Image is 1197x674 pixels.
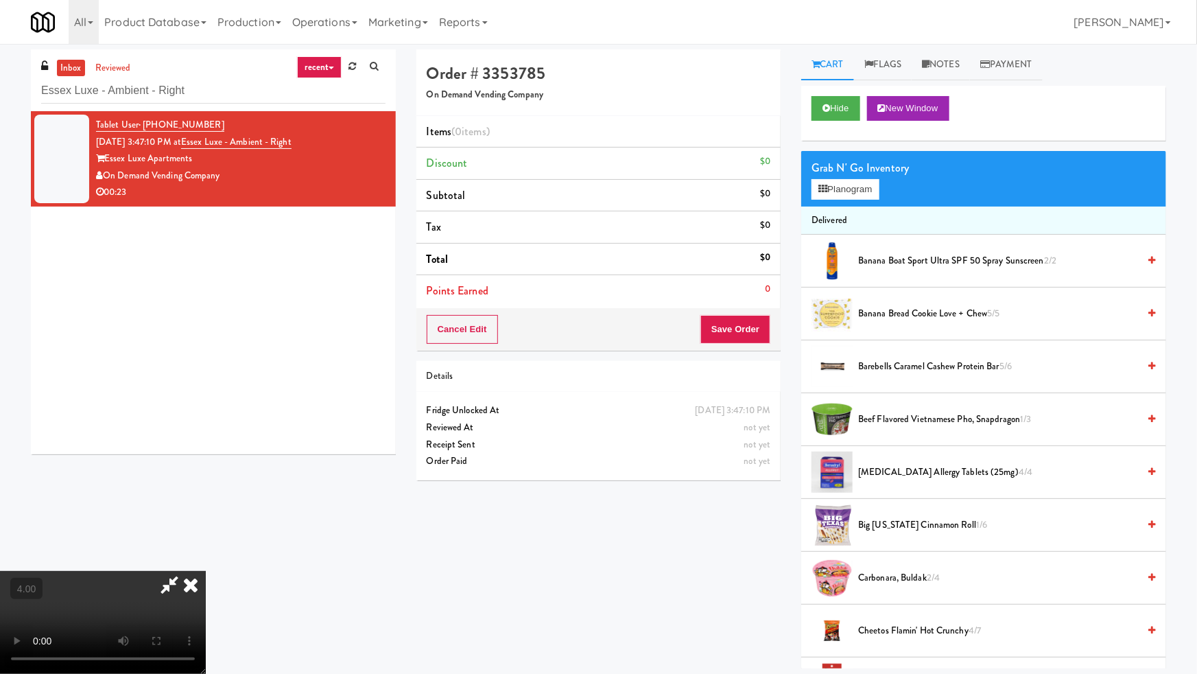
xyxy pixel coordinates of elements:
[92,60,134,77] a: reviewed
[427,437,771,454] div: Receipt Sent
[297,56,342,78] a: recent
[858,305,1139,323] span: Banana Bread Cookie Love + Chew
[858,517,1139,534] span: Big [US_STATE] Cinnamon Roll
[96,150,386,167] div: Essex Luxe Apartments
[427,155,468,171] span: Discount
[853,623,1156,640] div: Cheetos Flamin' Hot Crunchy4/7
[912,49,970,80] a: Notes
[801,207,1166,235] li: Delivered
[760,217,770,234] div: $0
[765,281,770,298] div: 0
[970,49,1043,80] a: Payment
[427,187,466,203] span: Subtotal
[427,402,771,419] div: Fridge Unlocked At
[854,49,912,80] a: Flags
[760,185,770,202] div: $0
[700,315,770,344] button: Save Order
[976,518,987,531] span: 1/6
[760,153,770,170] div: $0
[858,411,1139,428] span: Beef Flavored Vietnamese Pho, Snapdragon
[811,179,879,200] button: Planogram
[927,571,940,584] span: 2/4
[427,368,771,385] div: Details
[57,60,85,77] a: inbox
[31,10,55,34] img: Micromart
[96,184,386,201] div: 00:23
[801,49,854,80] a: Cart
[139,118,224,131] span: · [PHONE_NUMBER]
[858,358,1139,375] span: Barebells Caramel Cashew Protein Bar
[427,90,771,100] h5: On Demand Vending Company
[427,315,498,344] button: Cancel Edit
[31,111,396,207] li: Tablet User· [PHONE_NUMBER][DATE] 3:47:10 PM atEssex Luxe - Ambient - RightEssex Luxe ApartmentsO...
[969,624,981,637] span: 4/7
[853,464,1156,481] div: [MEDICAL_DATA] Allergy Tablets (25mg)4/4
[427,453,771,470] div: Order Paid
[1019,465,1032,478] span: 4/4
[427,124,490,139] span: Items
[853,517,1156,534] div: Big [US_STATE] Cinnamon Roll1/6
[744,454,771,467] span: not yet
[427,65,771,82] h4: Order # 3353785
[853,570,1156,587] div: Carbonara, Buldak2/4
[427,251,449,267] span: Total
[96,167,386,185] div: On Demand Vending Company
[858,464,1139,481] span: [MEDICAL_DATA] Allergy Tablets (25mg)
[427,283,488,299] span: Points Earned
[853,411,1156,428] div: Beef Flavored Vietnamese Pho, Snapdragon1/3
[811,96,860,121] button: Hide
[853,253,1156,270] div: Banana Boat Sport Ultra SPF 50 Spray Sunscreen2/2
[858,253,1139,270] span: Banana Boat Sport Ultra SPF 50 Spray Sunscreen
[1044,254,1056,267] span: 2/2
[744,421,771,434] span: not yet
[858,623,1139,640] span: Cheetos Flamin' Hot Crunchy
[181,135,292,149] a: Essex Luxe - Ambient - Right
[858,570,1139,587] span: Carbonara, Buldak
[696,402,771,419] div: [DATE] 3:47:10 PM
[451,124,490,139] span: (0 )
[96,135,181,148] span: [DATE] 3:47:10 PM at
[999,360,1012,373] span: 5/6
[41,78,386,104] input: Search vision orders
[96,118,224,132] a: Tablet User· [PHONE_NUMBER]
[427,419,771,437] div: Reviewed At
[987,307,999,320] span: 5/5
[427,219,441,235] span: Tax
[1020,412,1031,426] span: 1/3
[853,358,1156,375] div: Barebells Caramel Cashew Protein Bar5/6
[853,305,1156,323] div: Banana Bread Cookie Love + Chew5/5
[867,96,949,121] button: New Window
[760,249,770,266] div: $0
[811,158,1156,178] div: Grab N' Go Inventory
[462,124,486,139] ng-pluralize: items
[744,438,771,451] span: not yet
